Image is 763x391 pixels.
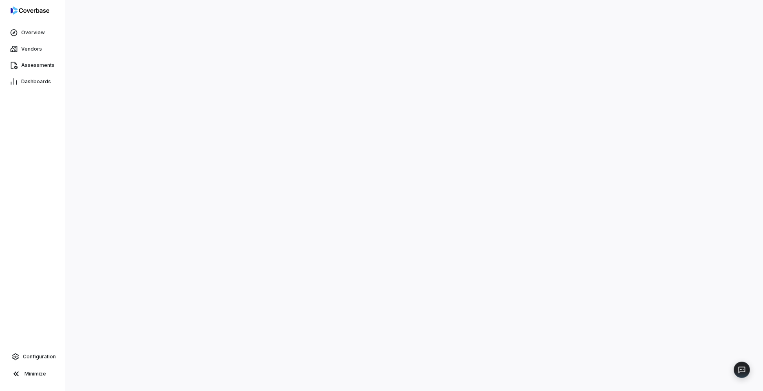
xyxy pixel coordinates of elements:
img: logo-D7KZi-bG.svg [11,7,49,15]
a: Vendors [2,42,63,56]
span: Configuration [23,353,56,360]
span: Minimize [24,371,46,377]
button: Minimize [3,366,62,382]
a: Assessments [2,58,63,73]
span: Overview [21,29,45,36]
a: Configuration [3,349,62,364]
span: Assessments [21,62,55,69]
span: Dashboards [21,78,51,85]
a: Dashboards [2,74,63,89]
a: Overview [2,25,63,40]
span: Vendors [21,46,42,52]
